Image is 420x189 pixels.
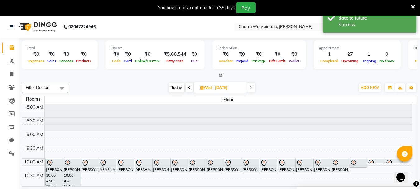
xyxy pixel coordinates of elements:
div: 27 [340,51,360,58]
div: Success [339,21,412,28]
div: ₹0 [58,51,75,58]
div: [PERSON_NAME], 10:00 AM-10:30 AM, FACE TREATMENT [224,159,242,172]
div: ₹5,66,544 [161,51,189,58]
div: 0 [378,51,396,58]
div: 1 [319,51,340,58]
span: Cash [110,59,122,63]
div: Finance [110,45,200,51]
div: 10:00 AM [23,159,44,165]
div: ₹0 [122,51,133,58]
div: [PERSON_NAME], 10:00 AM-10:30 AM, FACE TREATMENT [331,159,349,172]
div: [PERSON_NAME], 10:00 AM-10:30 AM, FACE TREATMENT [171,159,188,172]
span: Floor [45,96,412,104]
div: ₹0 [27,51,46,58]
div: ₹0 [267,51,287,58]
div: ₹0 [46,51,58,58]
div: [PERSON_NAME], 10:00 AM-10:30 AM, FACE TREATMENT [242,159,260,172]
div: Redemption [217,45,301,51]
div: [PERSON_NAME], 10:00 AM-10:10 AM, FACE TREATMENT [385,159,403,163]
div: ₹0 [217,51,234,58]
iframe: chat widget [394,164,414,183]
div: [PERSON_NAME], 10:00 AM-10:30 AM, FACE TREATMENT [81,159,99,172]
span: ADD NEW [361,85,379,90]
button: ADD NEW [359,83,381,92]
div: [PERSON_NAME], 10:00 AM-10:30 AM, BASIC GLUTA [206,159,224,172]
div: 9:00 AM [25,131,44,138]
div: 1 [360,51,378,58]
span: Card [122,59,133,63]
span: Expenses [27,59,46,63]
div: [PERSON_NAME], 10:00 AM-10:30 AM, FACE TREATMENT [188,159,206,172]
span: Products [75,59,93,63]
div: APARNA KONDIVILKAR, 10:00 AM-10:30 AM, FACE TREATMENT [99,159,117,172]
div: [PERSON_NAME], 10:00 AM-11:00 AM, [PERSON_NAME] +EAR LASER [46,159,63,186]
span: Wallet [287,59,301,63]
div: ₹0 [110,51,122,58]
div: 8:30 AM [25,118,44,124]
span: Voucher [217,59,234,63]
span: Gift Cards [267,59,287,63]
img: logo [16,18,58,35]
div: ₹0 [250,51,267,58]
div: [PERSON_NAME], 10:00 AM-10:20 AM, PEEL TRT [349,159,367,167]
span: Upcoming [340,59,360,63]
div: 9:30 AM [25,145,44,152]
div: ₹0 [287,51,301,58]
span: Online/Custom [133,59,161,63]
div: ₹0 [133,51,161,58]
span: Sales [46,59,58,63]
div: Appointment [319,45,396,51]
span: Filter Doctor [26,85,48,90]
input: 2025-09-10 [213,83,244,92]
span: Completed [319,59,340,63]
div: [PERSON_NAME], 10:00 AM-10:30 AM, FACE TREATMENT [153,159,170,172]
div: [PERSON_NAME], 10:00 AM-10:30 AM, FACE TREATMENT [260,159,277,172]
div: Rooms [22,96,44,102]
span: Services [58,59,75,63]
div: DEESHA, 10:00 AM-10:30 AM, FACE TREATMENT [135,159,152,172]
span: Wed [199,85,213,90]
div: [PERSON_NAME], 10:00 AM-10:30 AM, FACE TREATMENT [278,159,295,172]
div: You have a payment due from 35 days [158,5,235,11]
div: 10:30 AM [23,172,44,179]
span: Ongoing [360,59,378,63]
span: Package [250,59,267,63]
div: [PERSON_NAME], 10:00 AM-11:00 AM, ADV HYDRA FACIAL [63,159,81,186]
span: No show [378,59,396,63]
button: Pay [236,2,256,13]
div: [PERSON_NAME], 10:00 AM-10:30 AM, FACE TREATMENT [296,159,313,172]
span: Today [169,83,184,92]
div: ₹0 [189,51,200,58]
span: Prepaid [234,59,250,63]
div: 8:00 AM [25,104,44,111]
div: ₹0 [234,51,250,58]
div: ₹0 [75,51,93,58]
b: 08047224946 [68,18,96,35]
span: Petty cash [165,59,185,63]
span: Due [189,59,199,63]
div: CHOICE [PERSON_NAME], 10:00 AM-10:10 AM, REMINDER [367,159,385,163]
div: Total [27,45,93,51]
div: [PERSON_NAME], 10:00 AM-10:30 AM, FACE TREATMENT [117,159,134,172]
div: [PERSON_NAME], 10:00 AM-10:30 AM, FACE TREATMENT [314,159,331,172]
